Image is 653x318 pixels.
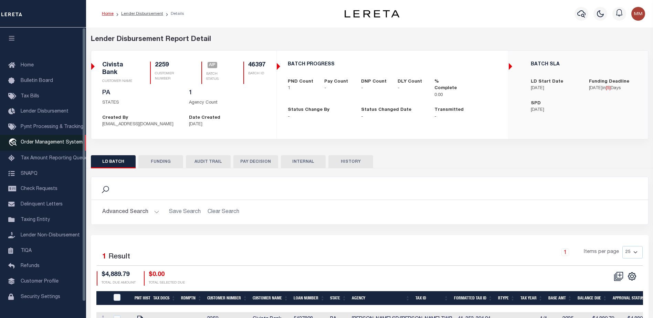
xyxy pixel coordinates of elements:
[102,271,136,279] h4: $4,889.79
[361,107,411,114] label: Status Changed Date
[108,252,130,263] label: Result
[21,125,83,129] span: Pymt Processing & Tracking
[281,155,326,168] button: INTERNAL
[21,109,69,114] span: Lender Disbursement
[155,71,185,82] p: CUSTOMER NUMBER
[324,85,351,92] p: -
[589,78,629,85] label: Funding Deadline
[189,89,265,97] h5: 1
[163,11,184,17] li: Details
[21,187,57,191] span: Check Requests
[102,253,106,261] span: 1
[21,233,80,238] span: Lender Non-Disbursement
[102,205,159,219] button: Advanced Search
[589,86,602,91] span: [DATE]
[250,291,291,305] th: Customer Name: activate to sort column ascending
[434,107,464,114] label: Transmitted
[96,291,109,305] th: &nbsp;&nbsp;&nbsp;&nbsp;&nbsp;&nbsp;&nbsp;&nbsp;&nbsp;&nbsp;
[434,92,461,99] p: 0.00
[189,121,265,128] p: [DATE]
[327,291,349,305] th: State: activate to sort column ascending
[186,155,231,168] button: AUDIT TRAIL
[631,7,645,21] img: svg+xml;base64,PHN2ZyB4bWxucz0iaHR0cDovL3d3dy53My5vcmcvMjAwMC9zdmciIHBvaW50ZXItZXZlbnRzPSJub25lIi...
[531,85,579,92] p: [DATE]
[324,78,348,85] label: Pay Count
[21,78,53,83] span: Bulletin Board
[102,99,179,106] p: STATES
[361,114,424,120] p: -
[102,79,134,84] p: CUSTOMER NAME
[398,85,424,92] p: -
[91,34,649,45] div: Lender Disbursement Report Detail
[149,271,185,279] h4: $0.00
[248,71,265,76] p: BATCH ID
[288,78,313,85] label: PND Count
[584,248,619,256] span: Items per page
[121,12,163,16] a: Lender Disbursement
[102,121,179,128] p: [EMAIL_ADDRESS][DOMAIN_NAME]
[434,78,461,92] label: % Complete
[518,291,546,305] th: Tax Year: activate to sort column ascending
[288,107,329,114] label: Status Change By
[109,291,132,305] th: PayeePmtBatchStatus
[361,78,387,85] label: DNP Count
[102,12,114,16] a: Home
[102,89,179,97] h5: PA
[189,99,265,106] p: Agency Count
[328,155,373,168] button: HISTORY
[21,140,83,145] span: Order Management System
[21,63,34,68] span: Home
[495,291,518,305] th: RType: activate to sort column ascending
[288,62,497,67] h5: BATCH PROGRESS
[102,62,134,76] h5: Civista Bank
[345,10,400,18] img: logo-dark.svg
[155,62,185,69] h5: 2259
[8,138,19,147] i: travel_explore
[138,155,183,168] button: FUNDING
[208,62,218,68] span: AIP
[349,291,413,305] th: Agency: activate to sort column ascending
[531,100,541,107] label: SPD
[21,171,38,176] span: SNAPQ
[21,248,32,253] span: TIQA
[288,114,351,120] p: -
[21,156,88,161] span: Tax Amount Reporting Queue
[413,291,451,305] th: Tax Id: activate to sort column ascending
[561,248,569,256] a: 1
[204,291,250,305] th: Customer Number: activate to sort column ascending
[610,291,653,305] th: Approval Status: activate to sort column ascending
[291,291,327,305] th: Loan Number: activate to sort column ascending
[248,62,265,69] h5: 46397
[178,291,204,305] th: Rdmptn: activate to sort column ascending
[21,218,50,222] span: Taxing Entity
[21,264,40,268] span: Refunds
[546,291,575,305] th: Base Amt: activate to sort column ascending
[288,85,314,92] p: 1
[189,115,220,121] label: Date Created
[398,78,422,85] label: DLY Count
[21,279,59,284] span: Customer Profile
[132,291,150,305] th: Pmt Hist
[361,85,388,92] p: -
[149,280,185,286] p: TOTAL SELECTED DUE
[206,72,227,82] p: BATCH STATUS
[21,94,39,99] span: Tax Bills
[606,86,611,91] span: [ ]
[575,291,610,305] th: Balance Due: activate to sort column ascending
[607,86,609,91] span: 5
[434,114,497,120] p: -
[102,280,136,286] p: TOTAL DUE AMOUNT
[21,202,63,207] span: Delinquent Letters
[531,78,563,85] label: LD Start Date
[531,62,637,67] h5: BATCH SLA
[150,291,179,305] th: Tax Docs: activate to sort column ascending
[589,85,637,92] p: in Days
[531,107,579,114] p: [DATE]
[102,115,128,121] label: Created By
[451,291,495,305] th: Formatted Tax Id: activate to sort column ascending
[233,155,278,168] button: PAY DECISION
[91,155,136,168] button: LD BATCH
[208,62,218,68] a: AIP
[21,295,60,299] span: Security Settings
